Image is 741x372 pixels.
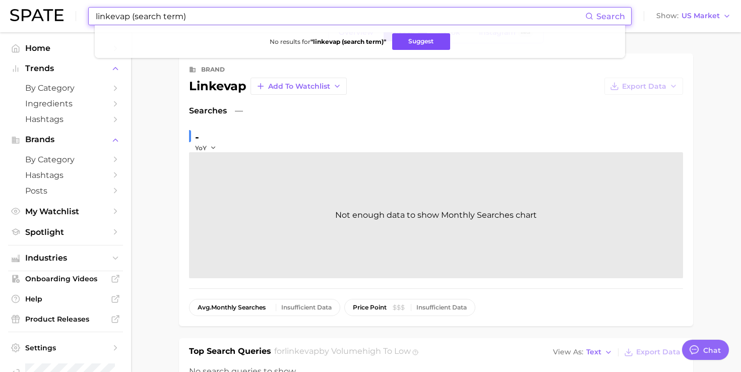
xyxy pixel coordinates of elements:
a: My Watchlist [8,204,123,219]
strong: " linkevap (search term) " [311,38,386,45]
a: Spotlight [8,224,123,240]
button: Export Data [622,345,683,359]
a: by Category [8,80,123,96]
button: Add to Watchlist [251,78,347,95]
span: Search [596,12,625,21]
a: Hashtags [8,111,123,127]
span: Trends [25,64,106,73]
span: price point [353,304,387,311]
span: US Market [682,13,720,19]
a: Posts [8,183,123,199]
span: Spotlight [25,227,106,237]
span: Add to Watchlist [268,82,330,91]
span: Hashtags [25,114,106,124]
button: Industries [8,251,123,266]
a: Hashtags [8,167,123,183]
span: View As [553,349,583,355]
span: Settings [25,343,106,352]
button: YoY [195,144,217,152]
span: Posts [25,186,106,196]
button: Brands [8,132,123,147]
a: Onboarding Videos [8,271,123,286]
span: Industries [25,254,106,263]
abbr: average [198,303,211,311]
span: high to low [362,346,411,356]
button: Suggest [392,33,450,50]
a: Home [8,40,123,56]
div: linkevap [189,80,246,92]
div: Insufficient Data [281,304,332,311]
span: Home [25,43,106,53]
div: brand [201,64,225,76]
a: Help [8,291,123,306]
button: View AsText [550,346,615,359]
h1: Top Search Queries [189,345,271,359]
span: Product Releases [25,315,106,324]
span: — [235,105,243,117]
span: by Category [25,155,106,164]
a: Ingredients [8,96,123,111]
span: Text [586,349,601,355]
div: Not enough data to show Monthly Searches chart [189,152,683,278]
span: linkevap [285,346,319,356]
button: ShowUS Market [654,10,733,23]
span: Ingredients [25,99,106,108]
img: SPATE [10,9,64,21]
span: Show [656,13,678,19]
div: - [195,129,223,145]
span: YoY [195,144,207,152]
span: My Watchlist [25,207,106,216]
span: Searches [189,105,227,117]
span: Export Data [622,82,666,91]
button: Trends [8,61,123,76]
a: Product Releases [8,312,123,327]
input: Search here for a brand, industry, or ingredient [95,8,585,25]
button: price pointInsufficient Data [344,299,475,316]
span: Brands [25,135,106,144]
div: Insufficient Data [416,304,467,311]
h2: for by Volume [274,345,411,359]
span: Help [25,294,106,303]
span: Export Data [636,348,681,356]
span: Onboarding Videos [25,274,106,283]
span: monthly searches [198,304,266,311]
button: avg.monthly searchesInsufficient Data [189,299,340,316]
span: No results for [270,38,386,45]
button: Export Data [604,78,683,95]
span: by Category [25,83,106,93]
span: Hashtags [25,170,106,180]
a: by Category [8,152,123,167]
a: Settings [8,340,123,355]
